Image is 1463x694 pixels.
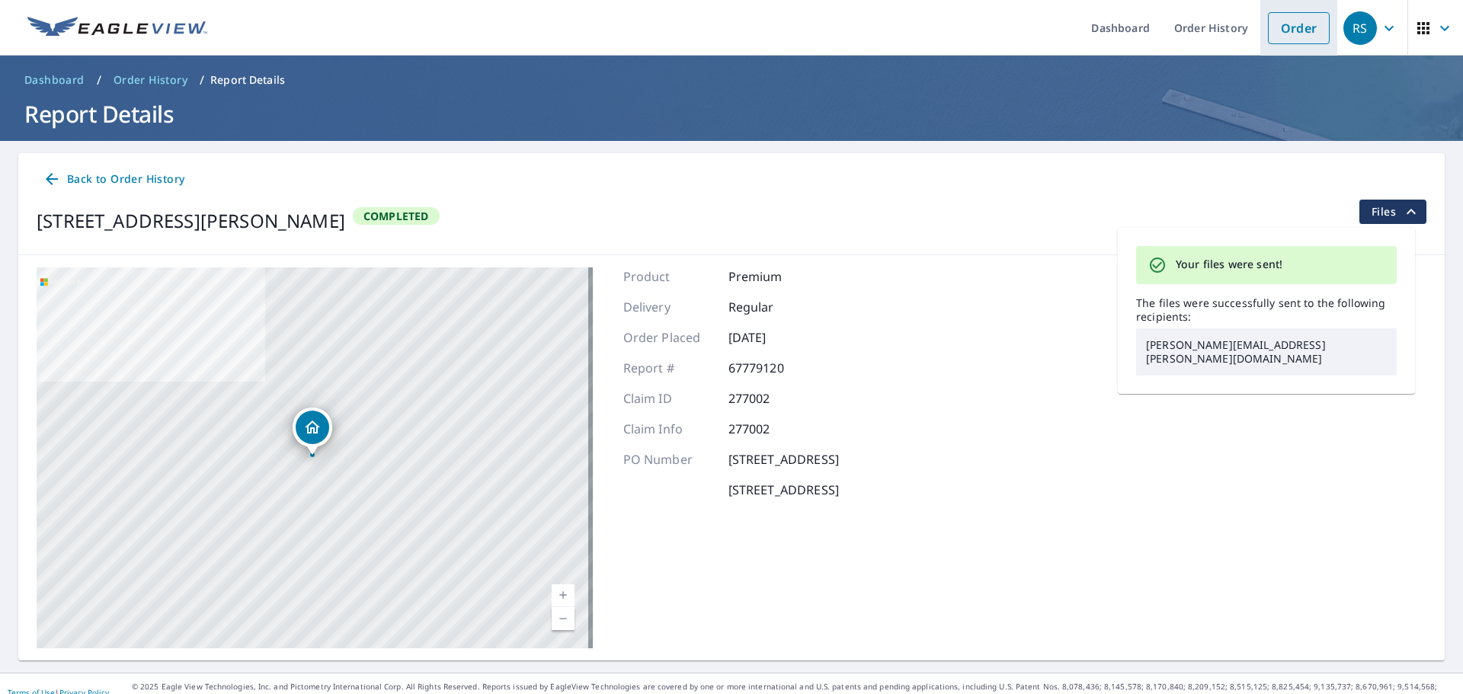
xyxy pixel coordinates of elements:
p: 277002 [728,389,820,408]
p: Report Details [210,72,285,88]
span: Back to Order History [43,170,184,189]
a: Dashboard [18,68,91,92]
p: [PERSON_NAME][EMAIL_ADDRESS][PERSON_NAME][DOMAIN_NAME] [1136,328,1397,376]
p: Product [623,267,715,286]
a: Current Level 17, Zoom Out [552,607,575,630]
p: Regular [728,298,820,316]
span: Completed [354,209,438,223]
a: Back to Order History [37,165,190,193]
h1: Report Details [18,98,1445,130]
span: Dashboard [24,72,85,88]
li: / [97,71,101,89]
nav: breadcrumb [18,68,1445,92]
a: Order [1268,12,1330,44]
span: Files [1372,203,1420,221]
p: 277002 [728,420,820,438]
p: [STREET_ADDRESS] [728,481,839,499]
p: Delivery [623,298,715,316]
a: Current Level 17, Zoom In [552,584,575,607]
div: Your files were sent! [1176,251,1282,280]
p: PO Number [623,450,715,469]
p: Claim ID [623,389,715,408]
p: [DATE] [728,328,820,347]
span: Order History [114,72,187,88]
p: 67779120 [728,359,820,377]
p: Order Placed [623,328,715,347]
img: EV Logo [27,17,207,40]
p: [STREET_ADDRESS] [728,450,839,469]
div: Dropped pin, building 1, Residential property, 3031 Seminole Dr Jeffersonville, IN 47130 [293,408,332,455]
button: filesDropdownBtn-67779120 [1359,200,1426,224]
div: RS [1343,11,1377,45]
li: / [200,71,204,89]
p: The files were successfully sent to the following recipients: [1136,296,1397,324]
a: Order History [107,68,194,92]
p: Claim Info [623,420,715,438]
div: [STREET_ADDRESS][PERSON_NAME] [37,207,345,235]
p: Report # [623,359,715,377]
p: Premium [728,267,820,286]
